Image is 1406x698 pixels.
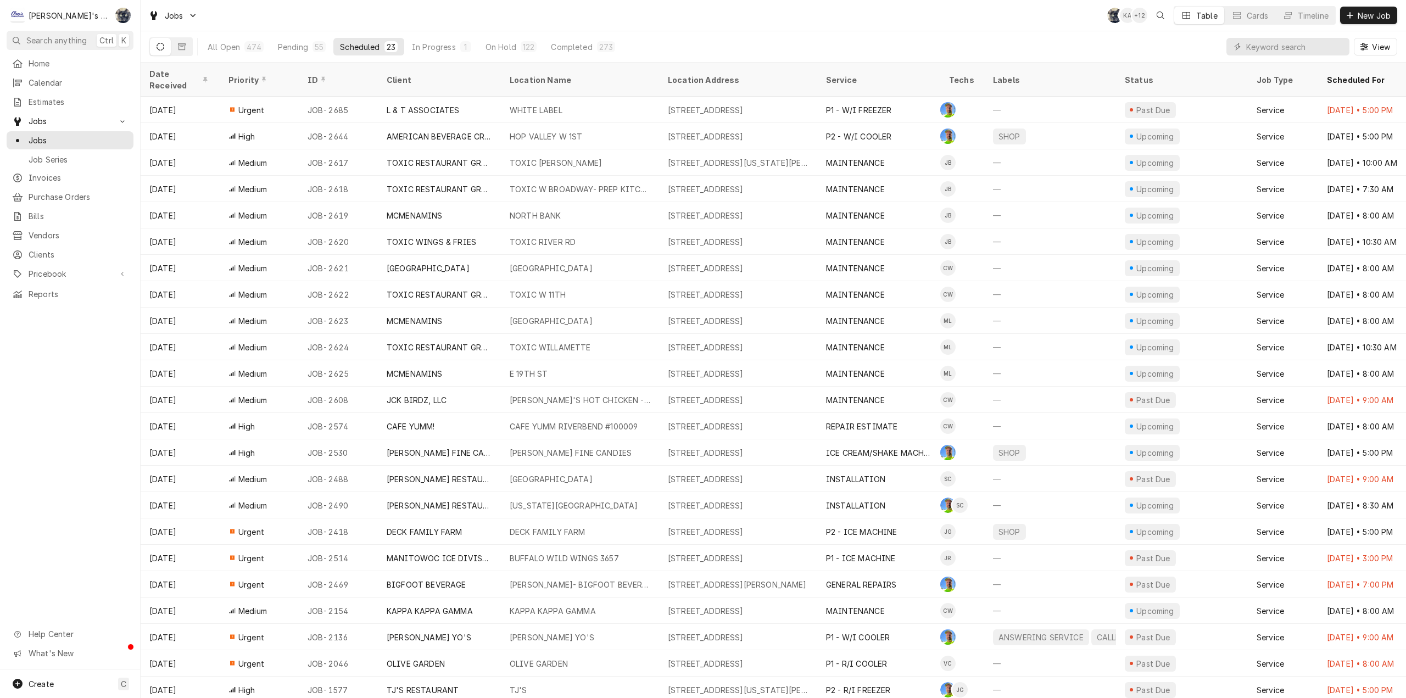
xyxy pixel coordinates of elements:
span: New Job [1355,10,1393,21]
div: TOXIC RESTAURANT GROUP, LLC. [387,342,492,353]
div: Sarah Bendele's Avatar [115,8,131,23]
div: Priority [228,74,288,86]
div: [DATE] [141,123,220,149]
div: Service [1257,394,1284,406]
div: Client [387,74,490,86]
div: Joey Brabb's Avatar [940,208,956,223]
div: Upcoming [1135,157,1176,169]
div: JOB-2490 [299,492,378,518]
div: Service [1257,289,1284,300]
div: JOB-2685 [299,97,378,123]
div: JB [940,234,956,249]
a: Jobs [7,131,133,149]
span: Bills [29,210,128,222]
div: ICE CREAM/SHAKE MACHINE REPAIR [826,447,931,459]
div: CAFE YUMM RIVERBEND #100009 [510,421,638,432]
a: Bills [7,207,133,225]
div: SB [1107,8,1123,23]
span: Medium [238,157,267,169]
div: Steven Cramer's Avatar [952,498,968,513]
div: [DATE] [141,202,220,228]
div: Past Due [1135,104,1172,116]
span: Pricebook [29,268,111,280]
div: L & T ASSOCIATES [387,104,460,116]
div: TOXIC RESTAURANT GROUP, LLC. [387,183,492,195]
div: 474 [247,41,261,53]
div: P1 - W/I FREEZER [826,104,892,116]
a: Home [7,54,133,72]
div: [PERSON_NAME] FINE CANDIES [387,447,492,459]
span: Search anything [26,35,87,46]
div: Korey Austin's Avatar [1120,8,1135,23]
div: MAINTENANCE [826,157,885,169]
div: [STREET_ADDRESS] [668,131,744,142]
div: Mikah Levitt-Freimuth's Avatar [940,313,956,328]
div: — [984,176,1116,202]
div: [DATE] [141,97,220,123]
div: [DATE] [141,439,220,466]
div: Greg Austin's Avatar [940,129,956,144]
a: Go to What's New [7,644,133,662]
div: [DATE] [141,492,220,518]
div: Service [1257,263,1284,274]
div: AMERICAN BEVERAGE CRAFT- HOP VALLEY [387,131,492,142]
a: Reports [7,285,133,303]
div: CW [940,260,956,276]
div: [DATE] [141,334,220,360]
div: Past Due [1135,394,1172,406]
div: C [10,8,25,23]
div: — [984,281,1116,308]
span: Job Series [29,154,128,165]
div: TOXIC W 11TH [510,289,566,300]
div: INSTALLATION [826,473,885,485]
span: Invoices [29,172,128,183]
a: Job Series [7,150,133,169]
span: Medium [238,289,267,300]
div: Upcoming [1135,421,1176,432]
div: Service [1257,183,1284,195]
div: E 19TH ST [510,368,548,379]
div: [DATE] [141,413,220,439]
div: MAINTENANCE [826,236,885,248]
div: Service [1257,131,1284,142]
div: Greg Austin's Avatar [940,498,956,513]
div: CW [940,418,956,434]
div: SHOP [997,447,1022,459]
div: 23 [387,41,395,53]
div: — [984,149,1116,176]
div: — [984,413,1116,439]
button: View [1354,38,1397,55]
div: — [984,360,1116,387]
span: Jobs [29,115,111,127]
div: JOB-2530 [299,439,378,466]
div: — [984,308,1116,334]
div: MAINTENANCE [826,289,885,300]
div: [STREET_ADDRESS] [668,447,744,459]
div: In Progress [412,41,456,53]
div: Location Name [510,74,648,86]
div: JOB-2621 [299,255,378,281]
span: C [121,678,126,690]
div: [PERSON_NAME]'S HOT CHICKEN - CAMPUS [510,394,650,406]
a: Go to Jobs [144,7,202,25]
div: [STREET_ADDRESS] [668,526,744,538]
div: [GEOGRAPHIC_DATA] [510,473,593,485]
div: — [984,334,1116,360]
div: SHOP [997,131,1022,142]
div: [STREET_ADDRESS] [668,183,744,195]
button: New Job [1340,7,1397,24]
span: Clients [29,249,128,260]
div: — [984,255,1116,281]
div: GA [940,498,956,513]
div: MAINTENANCE [826,368,885,379]
div: Scheduled [340,41,380,53]
div: TOXIC RESTAURANT GROUP, LLC. [387,157,492,169]
div: JCK BIRDZ, LLC [387,394,447,406]
div: — [984,228,1116,255]
a: Go to Jobs [7,112,133,130]
a: Go to Help Center [7,625,133,643]
div: TOXIC RIVER RD [510,236,576,248]
div: Status [1125,74,1237,86]
a: Calendar [7,74,133,92]
div: ML [940,313,956,328]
